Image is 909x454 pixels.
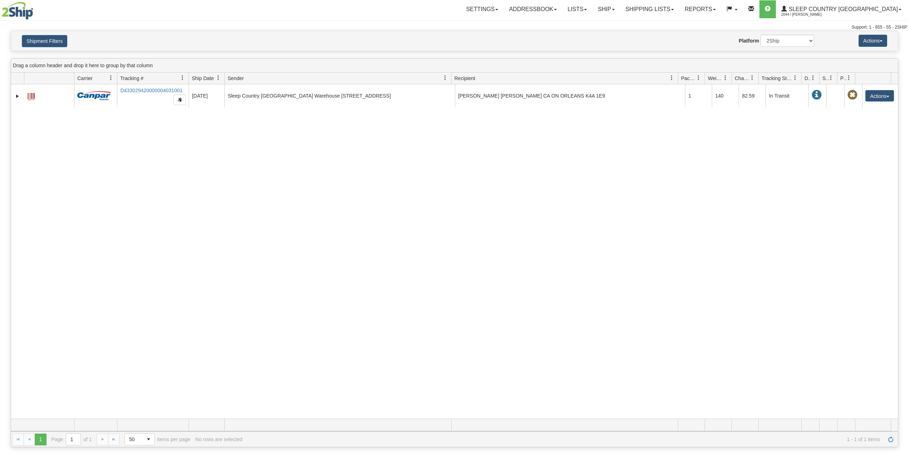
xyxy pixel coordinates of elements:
[805,75,811,82] span: Delivery Status
[739,84,765,107] td: 82.59
[859,35,887,47] button: Actions
[865,90,894,102] button: Actions
[679,0,721,18] a: Reports
[125,433,155,445] span: Page sizes drop down
[807,72,819,84] a: Delivery Status filter column settings
[666,72,678,84] a: Recipient filter column settings
[195,436,243,442] div: No rows are selected
[712,84,739,107] td: 140
[893,191,908,263] iframe: chat widget
[739,37,759,44] label: Platform
[77,75,93,82] span: Carrier
[787,6,898,12] span: Sleep Country [GEOGRAPHIC_DATA]
[228,75,244,82] span: Sender
[189,84,224,107] td: [DATE]
[35,434,46,445] span: Page 1
[776,0,907,18] a: Sleep Country [GEOGRAPHIC_DATA] 2044 / [PERSON_NAME]
[174,94,186,105] button: Copy to clipboard
[11,59,898,73] div: grid grouping header
[439,72,451,84] a: Sender filter column settings
[2,24,907,30] div: Support: 1 - 855 - 55 - 2SHIP
[212,72,224,84] a: Ship Date filter column settings
[681,75,696,82] span: Packages
[120,75,144,82] span: Tracking #
[129,436,138,443] span: 50
[685,84,712,107] td: 1
[247,436,880,442] span: 1 - 1 of 1 items
[843,72,855,84] a: Pickup Status filter column settings
[454,75,475,82] span: Recipient
[176,72,189,84] a: Tracking # filter column settings
[120,88,183,93] a: D433029420000004031001
[14,93,21,100] a: Expand
[812,90,822,100] span: In Transit
[28,90,35,101] a: Label
[455,84,685,107] td: [PERSON_NAME] [PERSON_NAME] CA ON ORLEANS K4A 1E9
[822,75,828,82] span: Shipment Issues
[105,72,117,84] a: Carrier filter column settings
[2,2,33,20] img: logo2044.jpg
[825,72,837,84] a: Shipment Issues filter column settings
[708,75,723,82] span: Weight
[143,434,154,445] span: select
[765,84,808,107] td: In Transit
[719,72,731,84] a: Weight filter column settings
[192,75,214,82] span: Ship Date
[885,434,896,445] a: Refresh
[562,0,592,18] a: Lists
[52,433,92,445] span: Page of 1
[692,72,705,84] a: Packages filter column settings
[735,75,750,82] span: Charge
[847,90,857,100] span: Pickup Not Assigned
[66,434,81,445] input: Page 1
[840,75,846,82] span: Pickup Status
[592,0,620,18] a: Ship
[781,11,835,18] span: 2044 / [PERSON_NAME]
[461,0,504,18] a: Settings
[504,0,562,18] a: Addressbook
[762,75,793,82] span: Tracking Status
[620,0,679,18] a: Shipping lists
[746,72,758,84] a: Charge filter column settings
[224,84,455,107] td: Sleep Country [GEOGRAPHIC_DATA] Warehouse [STREET_ADDRESS]
[22,35,67,47] button: Shipment Filters
[77,91,111,100] img: 14 - Canpar
[125,433,190,445] span: items per page
[789,72,801,84] a: Tracking Status filter column settings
